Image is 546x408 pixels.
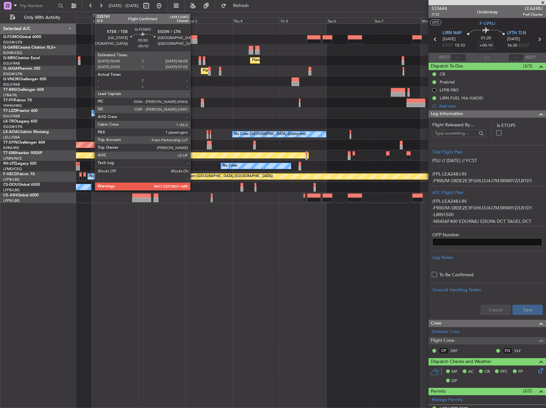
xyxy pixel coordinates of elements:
[19,1,56,11] input: Trip Number
[432,157,542,164] p: PSU // [DATE] // FCST
[3,82,20,87] a: EGLF/FAB
[3,135,20,140] a: LELL/QSA
[3,183,18,187] span: CS-DOU
[280,18,327,23] div: Fri 5
[443,43,453,49] span: ETOT
[203,66,303,76] div: Planned Maint [GEOGRAPHIC_DATA] ([GEOGRAPHIC_DATA])
[435,129,477,138] input: Type something...
[3,124,22,129] a: EGGW/LTN
[3,151,42,155] a: T7-EMIHawker 900XP
[438,347,449,354] div: CP
[451,369,458,375] span: MF
[93,13,103,18] div: [DATE]
[186,18,232,23] div: Wed 3
[93,108,181,118] div: Owner [GEOGRAPHIC_DATA] ([GEOGRAPHIC_DATA])
[432,231,542,238] label: OFP Number
[327,18,374,23] div: Sat 6
[443,30,462,36] span: LIRN NAP
[439,54,449,61] span: ATOT
[451,348,465,354] a: DRT
[523,388,532,394] span: (2/2)
[523,12,543,17] span: Pref Charter
[440,71,445,77] div: CB
[432,196,542,223] div: (FPL-LEA248J-IN -F900/M-SBDE2E3FGHIJ3J4J7M3RWXYZ/LB1D1 -LIRN1500 -N0456F400 EDOPA8J EDOPA DCT TAG...
[3,46,56,50] a: G-GARECessna Citation XLS+
[519,43,529,49] span: ELDT
[3,156,22,161] a: LFMN/NCE
[431,358,491,365] span: Dispatch Checks and Weather
[3,88,44,92] a: T7-BREChallenger 604
[3,141,18,145] span: T7-DYN
[455,43,465,49] span: 15:10
[3,40,22,45] a: EGGW/LTN
[432,12,447,17] span: 7/12
[481,35,491,42] span: 01:20
[451,54,466,61] input: --:--
[3,46,18,50] span: G-GARE
[3,67,40,71] a: G-JAGAPhenom 300
[431,337,454,344] span: Flight Crew
[3,103,22,108] a: VHHH/HKG
[440,79,455,85] div: Prebrief
[139,18,186,23] div: Tue 2
[3,35,19,39] span: G-FOMO
[3,109,16,113] span: T7-LZZI
[431,110,463,118] span: Leg Information
[92,18,139,23] div: Mon 1
[3,177,20,182] a: LFPB/LBG
[3,98,32,102] a: T7-FFIFalcon 7X
[218,1,256,11] button: Refresh
[105,182,206,192] div: Planned Maint [GEOGRAPHIC_DATA] ([GEOGRAPHIC_DATA])
[430,20,441,25] button: UTC
[3,193,17,197] span: CS-JHH
[440,87,459,93] div: LFPB FBO
[3,56,15,60] span: G-SIRS
[3,109,38,113] a: T7-LZZIPraetor 600
[3,183,40,187] a: CS-DOUGlobal 6500
[468,369,474,375] span: AC
[431,63,463,70] span: Dispatch To-Dos
[3,167,22,171] a: LFMD/CEQ
[3,72,22,76] a: EGGW/LTN
[3,67,18,71] span: G-JAGA
[507,30,526,36] span: LFTH TLN
[421,18,467,23] div: Mon 8
[432,122,486,128] span: Flight Released By...
[3,56,40,60] a: G-SIRSCitation Excel
[3,172,35,176] a: F-HECDFalcon 7X
[3,35,41,39] a: G-FOMOGlobal 6000
[228,4,254,8] span: Refresh
[480,20,495,27] span: F-GPNJ
[3,151,16,155] span: T7-EMI
[223,161,237,171] div: No Crew
[432,149,542,155] div: Trial Flight Plan
[3,77,46,81] a: G-VNORChallenger 650
[484,369,490,375] span: CR
[3,120,37,123] a: LX-TROLegacy 650
[3,77,19,81] span: G-VNOR
[514,348,529,354] a: VLF
[3,198,20,203] a: LFPB/LBG
[431,388,446,395] span: Permits
[172,172,273,181] div: Planned Maint [GEOGRAPHIC_DATA] ([GEOGRAPHIC_DATA])
[432,329,459,335] a: Schedule Crew
[500,369,508,375] span: FFC
[3,188,20,192] a: LFPB/LBG
[523,63,532,69] span: (3/3)
[3,193,39,197] a: CS-JHHGlobal 6000
[477,9,498,15] div: Underway
[439,103,543,109] div: Add new
[232,18,279,23] div: Thu 4
[432,286,542,293] div: Ground Handling Notes
[451,378,457,384] span: DP
[3,61,20,66] a: EGLF/FAB
[432,5,447,12] span: 533644
[3,120,17,123] span: LX-TRO
[497,122,542,129] label: Is ETOPS
[3,130,49,134] a: LX-AOACitation Mustang
[3,93,18,98] a: LTBA/ISL
[109,3,139,9] span: [DATE] - [DATE]
[3,145,19,150] a: EVRA/RIX
[440,95,483,101] div: LIRN FUEL VIA HADID
[502,347,513,354] div: FO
